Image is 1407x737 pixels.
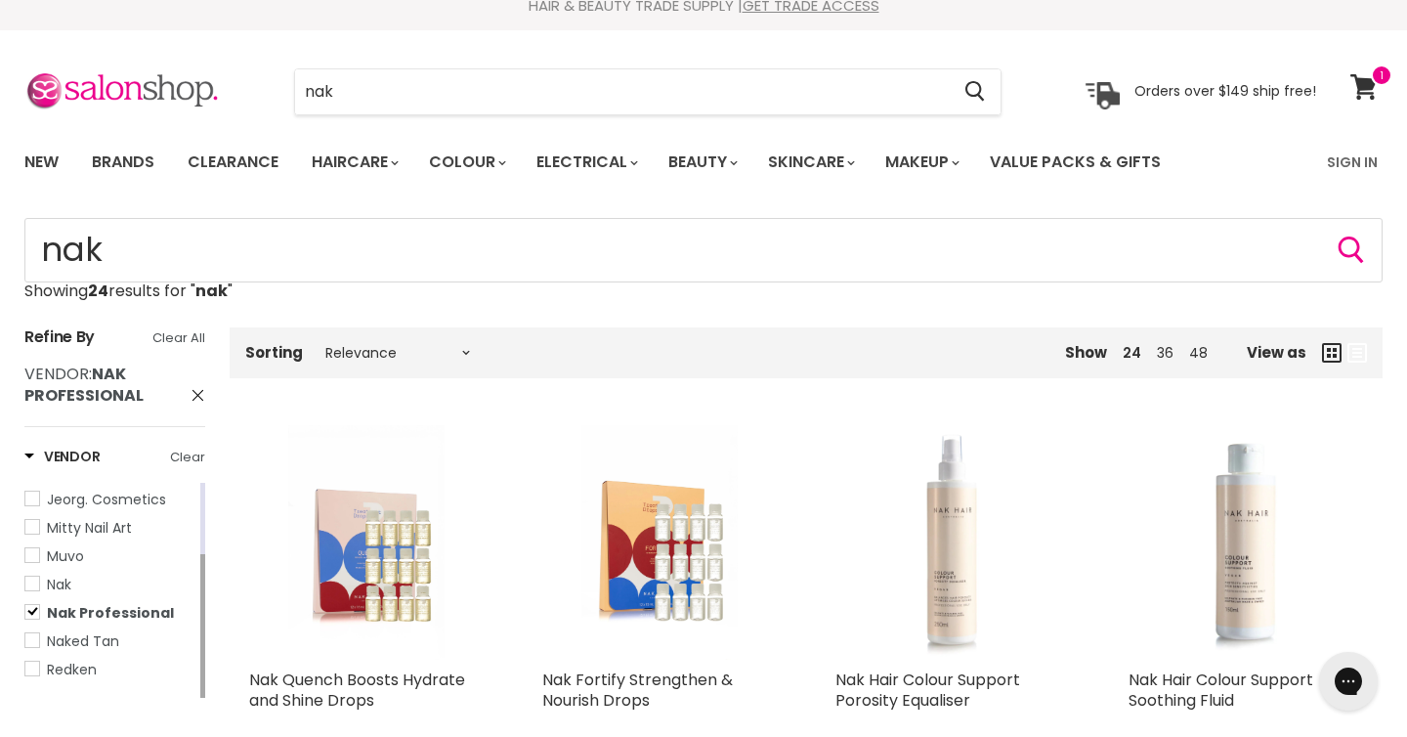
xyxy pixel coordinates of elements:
p: Showing results for " " [24,282,1383,300]
a: Clear [170,447,205,468]
a: Vendor: Nak Professional [24,364,205,407]
strong: nak [195,280,228,302]
span: Redken [47,660,97,679]
a: Colour [414,142,518,183]
span: View as [1247,344,1306,361]
span: Vendor [24,363,89,385]
span: Mitty Nail Art [47,518,132,538]
form: Product [24,218,1383,282]
h3: Vendor [24,447,100,466]
a: Nak Fortify Strengthen & Nourish Drops [542,669,733,712]
input: Search [295,69,949,114]
a: Nak Quench Boosts Hydrate and Shine Drops [249,425,484,660]
a: Nak [24,574,196,595]
a: Naked Tan [24,630,196,652]
label: Sorting [245,344,303,361]
a: Muvo [24,545,196,567]
a: Clearance [173,142,293,183]
ul: Main menu [10,134,1246,191]
span: Jeorg. Cosmetics [47,490,166,509]
a: Haircare [297,142,410,183]
button: Search [949,69,1001,114]
input: Search [24,218,1383,282]
a: Nak Hair Colour Support Soothing Fluid [1129,425,1363,660]
img: Nak Hair Colour Support Soothing Fluid [1168,425,1324,660]
a: Nak Hair Colour Support Soothing Fluid [1129,669,1313,712]
a: Makeup [871,142,971,183]
a: Jeorg. Cosmetics [24,489,196,510]
p: Orders over $149 ship free! [1134,82,1316,100]
a: Nak Hair Colour Support Porosity Equaliser [835,425,1070,660]
a: Electrical [522,142,650,183]
a: Nak Quench Boosts Hydrate and Shine Drops [249,669,465,712]
a: 36 [1157,343,1173,363]
span: Refine By [24,325,95,348]
a: Clear All [152,327,205,349]
a: Brands [77,142,169,183]
span: Naked Tan [47,631,119,651]
strong: 24 [88,280,108,302]
strong: Nak Professional [24,363,144,407]
span: Show [1065,342,1107,363]
a: Redken [24,659,196,680]
a: Mitty Nail Art [24,517,196,539]
a: Skincare [753,142,867,183]
img: Nak Fortify Strengthen & Nourish Drops [581,425,738,660]
a: New [10,142,73,183]
span: Nak Professional [47,603,174,623]
a: Beauty [654,142,749,183]
a: 48 [1189,343,1208,363]
a: 24 [1123,343,1141,363]
a: Nak Professional [24,602,196,624]
button: Search [1336,235,1367,266]
iframe: Gorgias live chat messenger [1309,645,1387,717]
a: Nak Hair Colour Support Porosity Equaliser [835,669,1020,712]
a: Value Packs & Gifts [975,142,1175,183]
span: Muvo [47,546,84,566]
a: Nak Fortify Strengthen & Nourish Drops [542,425,777,660]
form: Product [294,68,1002,115]
span: : [24,363,144,407]
img: Nak Hair Colour Support Porosity Equaliser [874,425,1031,660]
span: Nak [47,575,71,594]
a: Sign In [1315,142,1389,183]
img: Nak Quench Boosts Hydrate and Shine Drops [288,425,445,660]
